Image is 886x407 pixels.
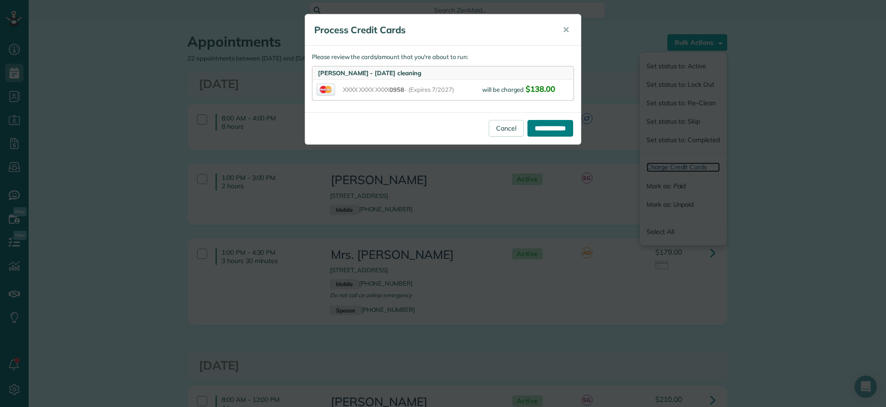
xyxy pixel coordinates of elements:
span: 0958 [389,86,404,93]
div: Please review the cards/amount that you're about to run: [305,46,581,112]
a: Cancel [489,120,524,137]
div: [PERSON_NAME] - [DATE] cleaning [312,66,574,80]
span: ✕ [563,24,569,35]
h5: Process Credit Cards [314,24,550,36]
div: will be charged [482,84,570,96]
span: XXXX XXXX XXXX - (Expires 7/2027) [343,85,482,94]
span: $138.00 [526,84,555,94]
